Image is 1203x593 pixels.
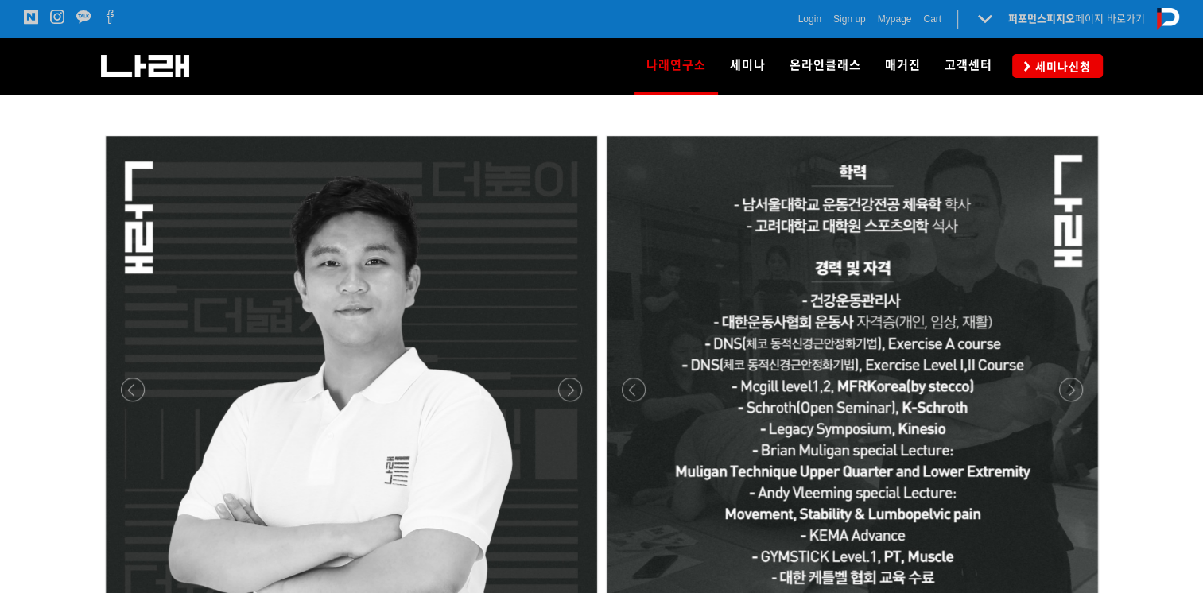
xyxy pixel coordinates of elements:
[718,38,778,94] a: 세미나
[790,58,861,72] span: 온라인클래스
[885,58,921,72] span: 매거진
[873,38,933,94] a: 매거진
[1012,54,1103,77] a: 세미나신청
[730,58,766,72] span: 세미나
[878,11,912,27] a: Mypage
[833,11,866,27] a: Sign up
[778,38,873,94] a: 온라인클래스
[1008,13,1145,25] a: 퍼포먼스피지오페이지 바로가기
[923,11,941,27] a: Cart
[1030,59,1091,75] span: 세미나신청
[798,11,821,27] a: Login
[1008,13,1075,25] strong: 퍼포먼스피지오
[945,58,992,72] span: 고객센터
[933,38,1004,94] a: 고객센터
[634,38,718,94] a: 나래연구소
[646,52,706,78] span: 나래연구소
